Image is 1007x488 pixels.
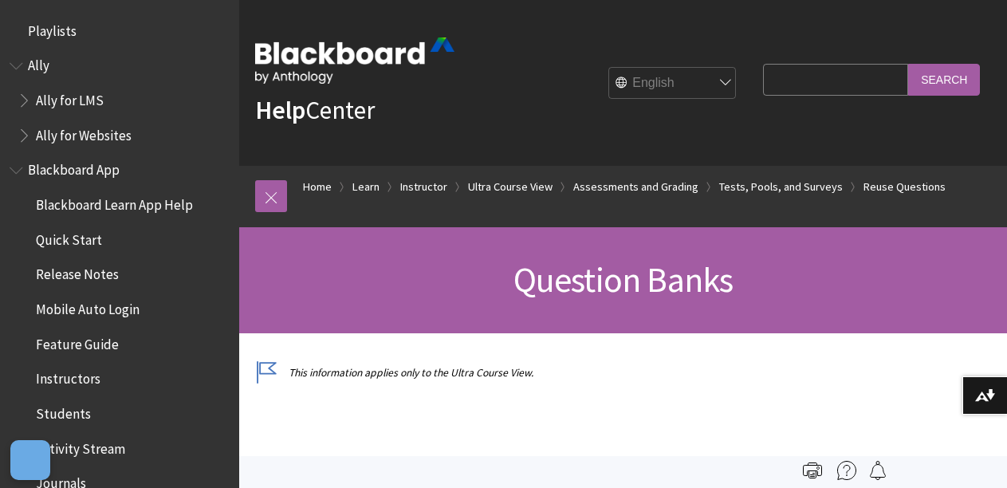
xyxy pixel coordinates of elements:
span: Ally for LMS [36,87,104,108]
span: Feature Guide [36,331,119,352]
a: HelpCenter [255,94,375,126]
span: Students [36,400,91,422]
button: Open Preferences [10,440,50,480]
img: More help [837,461,856,480]
a: Reuse Questions [863,177,946,197]
strong: Help [255,94,305,126]
span: About question banks [255,451,755,484]
img: Print [803,461,822,480]
span: Instructors [36,366,100,388]
span: Playlists [28,18,77,39]
a: Learn [352,177,380,197]
a: Instructor [400,177,447,197]
a: Tests, Pools, and Surveys [719,177,843,197]
nav: Book outline for Playlists [10,18,230,45]
span: Blackboard Learn App Help [36,191,193,213]
img: Blackboard by Anthology [255,37,454,84]
span: Release Notes [36,262,119,283]
span: Quick Start [36,226,102,248]
img: Follow this page [868,461,887,480]
span: Activity Stream [36,435,125,457]
p: This information applies only to the Ultra Course View. [255,365,755,380]
a: Home [303,177,332,197]
a: Assessments and Grading [573,177,698,197]
span: Question Banks [513,258,734,301]
span: Blackboard App [28,157,120,179]
a: Ultra Course View [468,177,553,197]
span: Ally for Websites [36,122,132,144]
span: Mobile Auto Login [36,296,140,317]
nav: Book outline for Anthology Ally Help [10,53,230,149]
input: Search [908,64,980,95]
span: Ally [28,53,49,74]
select: Site Language Selector [609,68,737,100]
